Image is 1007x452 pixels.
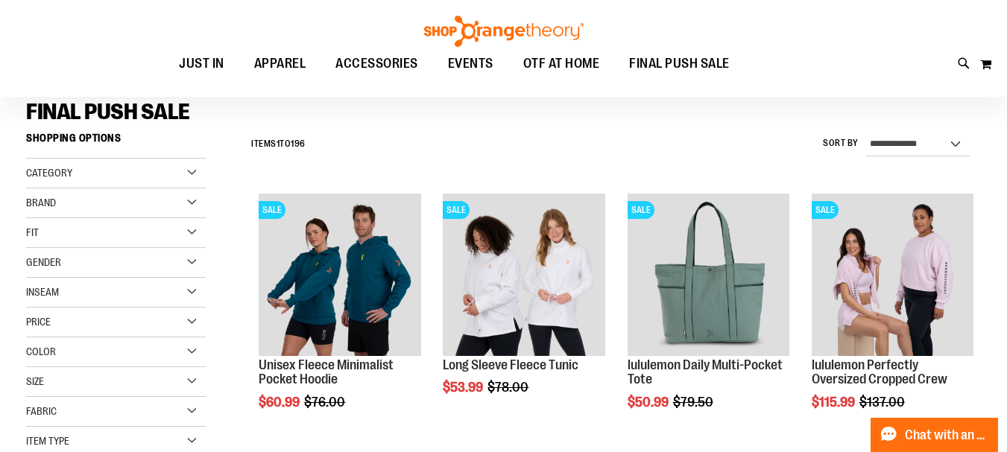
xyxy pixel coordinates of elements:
img: Product image for Fleece Long Sleeve [443,194,604,355]
span: Chat with an Expert [905,428,989,442]
span: Gender [26,256,61,268]
span: SALE [259,201,285,219]
a: ACCESSORIES [321,47,433,81]
span: $50.99 [628,395,671,410]
span: ACCESSORIES [335,47,418,80]
a: OTF AT HOME [508,47,615,81]
span: $115.99 [812,395,857,410]
span: Item Type [26,435,69,447]
img: lululemon Daily Multi-Pocket Tote [628,194,789,355]
span: $53.99 [443,380,485,395]
span: 196 [291,139,306,149]
span: $76.00 [304,395,347,410]
span: Color [26,346,56,357]
span: SALE [812,201,839,219]
span: $60.99 [259,395,302,410]
span: EVENTS [448,47,493,80]
span: Category [26,167,72,179]
span: SALE [628,201,654,219]
span: $78.00 [487,380,531,395]
a: lululemon Daily Multi-Pocket Tote [628,357,783,387]
span: Fit [26,226,39,238]
a: lululemon Perfectly Oversized Cropped CrewSALE [812,194,973,357]
a: APPAREL [239,47,321,81]
img: lululemon Perfectly Oversized Cropped Crew [812,194,973,355]
span: Inseam [26,286,59,298]
span: SALE [443,201,470,219]
div: product [435,186,612,433]
a: FINAL PUSH SALE [614,47,745,80]
span: OTF AT HOME [523,47,600,80]
a: Product image for Fleece Long SleeveSALE [443,194,604,357]
label: Sort By [823,137,859,150]
a: EVENTS [433,47,508,81]
span: JUST IN [179,47,224,80]
button: Chat with an Expert [871,418,999,452]
h2: Items to [251,133,306,156]
div: product [804,186,981,448]
a: Unisex Fleece Minimalist Pocket HoodieSALE [259,194,420,357]
span: Price [26,316,51,328]
span: $137.00 [859,395,907,410]
span: Fabric [26,405,57,417]
a: Unisex Fleece Minimalist Pocket Hoodie [259,357,394,387]
span: Size [26,375,44,387]
span: APPAREL [254,47,306,80]
span: 1 [277,139,280,149]
a: JUST IN [164,47,239,81]
div: product [620,186,797,448]
span: $79.50 [673,395,716,410]
a: Long Sleeve Fleece Tunic [443,357,578,372]
span: FINAL PUSH SALE [629,47,730,80]
span: FINAL PUSH SALE [26,99,190,124]
span: Brand [26,197,56,209]
a: lululemon Daily Multi-Pocket ToteSALE [628,194,789,357]
img: Shop Orangetheory [422,16,586,47]
a: lululemon Perfectly Oversized Cropped Crew [812,357,947,387]
img: Unisex Fleece Minimalist Pocket Hoodie [259,194,420,355]
strong: Shopping Options [26,125,206,159]
div: product [251,186,428,448]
